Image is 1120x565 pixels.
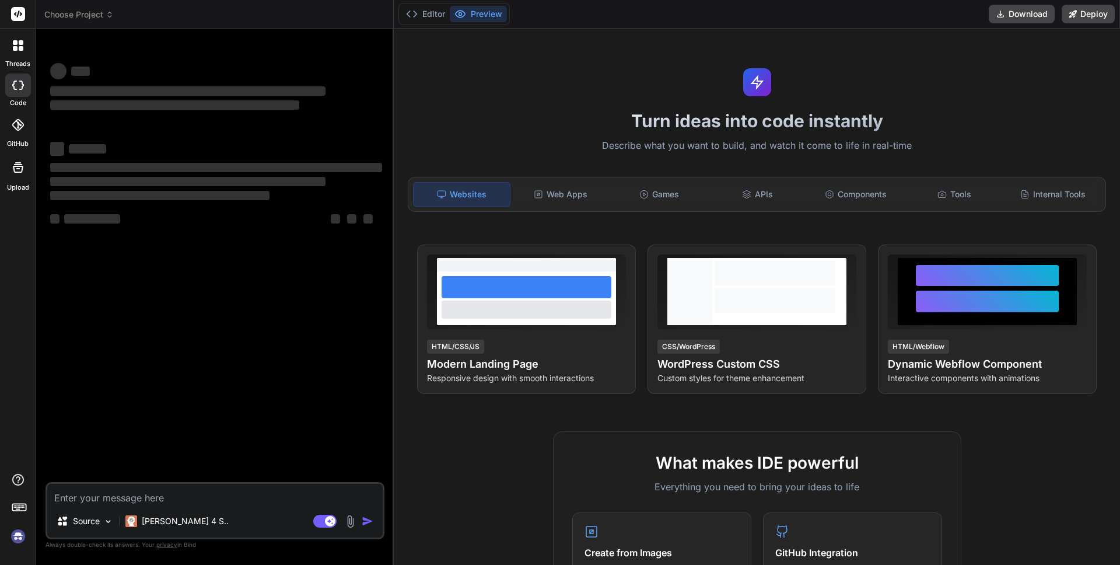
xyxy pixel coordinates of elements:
h4: Create from Images [584,546,739,560]
div: Tools [907,182,1003,207]
button: Deploy [1062,5,1115,23]
span: ‌ [64,214,120,224]
h4: Modern Landing Page [427,356,626,372]
span: ‌ [69,144,106,154]
span: ‌ [50,177,325,186]
div: HTML/CSS/JS [427,340,484,354]
img: attachment [344,515,357,528]
span: ‌ [50,100,299,110]
p: [PERSON_NAME] 4 S.. [142,515,229,527]
p: Interactive components with animations [888,372,1087,384]
p: Custom styles for theme enhancement [657,372,856,384]
p: Describe what you want to build, and watch it come to life in real-time [401,138,1113,154]
h2: What makes IDE powerful [572,451,942,475]
span: ‌ [50,163,382,172]
div: Web Apps [513,182,609,207]
button: Editor [401,6,450,22]
span: ‌ [71,67,90,76]
span: ‌ [363,214,373,224]
img: Claude 4 Sonnet [125,515,137,527]
div: APIs [709,182,806,207]
span: ‌ [347,214,356,224]
h4: GitHub Integration [775,546,930,560]
label: GitHub [7,139,29,149]
div: Websites [413,182,510,207]
span: ‌ [50,191,269,200]
span: Choose Project [44,9,114,20]
div: CSS/WordPress [657,340,720,354]
label: Upload [7,183,29,193]
span: ‌ [50,142,64,156]
div: HTML/Webflow [888,340,949,354]
img: signin [8,526,28,546]
h4: WordPress Custom CSS [657,356,856,372]
div: Internal Tools [1005,182,1101,207]
label: threads [5,59,30,69]
img: icon [362,515,373,527]
div: Games [611,182,708,207]
p: Responsive design with smooth interactions [427,372,626,384]
div: Components [808,182,904,207]
button: Preview [450,6,507,22]
p: Everything you need to bring your ideas to life [572,480,942,494]
button: Download [989,5,1055,23]
span: privacy [156,541,177,548]
h4: Dynamic Webflow Component [888,356,1087,372]
span: ‌ [50,214,60,224]
img: Pick Models [103,517,113,526]
h1: Turn ideas into code instantly [401,110,1113,131]
span: ‌ [331,214,340,224]
p: Always double-check its answers. Your in Bind [45,539,384,550]
span: ‌ [50,86,325,96]
span: ‌ [50,63,66,79]
p: Source [73,515,100,527]
label: code [10,98,26,108]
